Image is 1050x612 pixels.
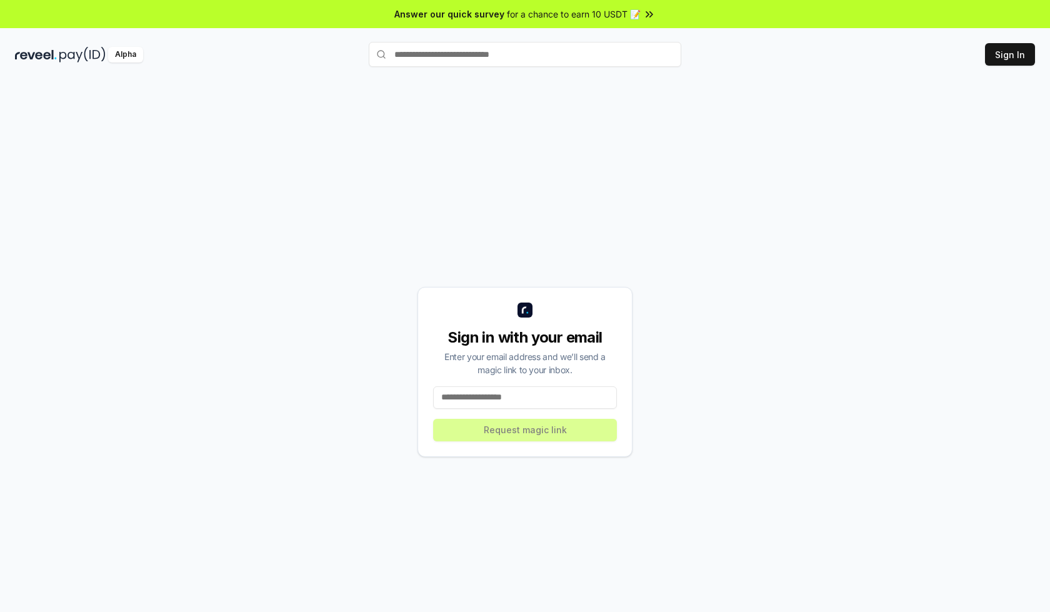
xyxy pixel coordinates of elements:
[394,8,504,21] span: Answer our quick survey
[59,47,106,63] img: pay_id
[517,303,532,318] img: logo_small
[507,8,641,21] span: for a chance to earn 10 USDT 📝
[433,328,617,348] div: Sign in with your email
[433,350,617,376] div: Enter your email address and we’ll send a magic link to your inbox.
[108,47,143,63] div: Alpha
[985,43,1035,66] button: Sign In
[15,47,57,63] img: reveel_dark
